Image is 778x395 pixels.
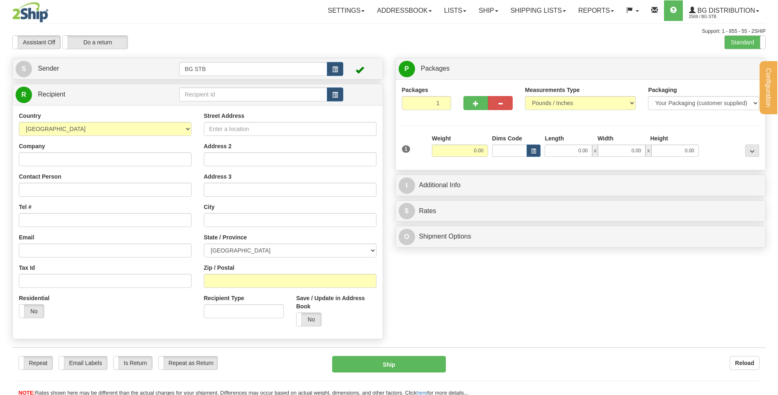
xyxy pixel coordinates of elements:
[159,356,217,370] label: Repeat as Return
[598,134,614,142] label: Width
[19,142,45,150] label: Company
[204,112,244,120] label: Street Address
[399,203,763,220] a: $Rates
[759,156,777,239] iframe: chat widget
[19,203,32,211] label: Tel #
[204,172,232,181] label: Address 3
[492,134,522,142] label: Dims Code
[760,61,777,114] button: Configuration
[204,233,247,241] label: State / Province
[572,0,620,21] a: Reports
[735,360,754,366] b: Reload
[19,264,35,272] label: Tax Id
[745,145,759,157] div: ...
[421,65,449,72] span: Packages
[38,91,65,98] span: Recipient
[545,134,564,142] label: Length
[504,0,572,21] a: Shipping lists
[646,145,651,157] span: x
[19,356,52,370] label: Repeat
[296,294,376,310] label: Save / Update in Address Book
[472,0,504,21] a: Ship
[12,2,48,23] img: logo2569.jpg
[204,122,376,136] input: Enter a location
[592,145,598,157] span: x
[204,264,235,272] label: Zip / Postal
[16,87,32,103] span: R
[12,28,766,35] div: Support: 1 - 855 - 55 - 2SHIP
[332,356,445,372] button: Ship
[399,229,415,245] span: O
[696,7,755,14] span: BG Distribution
[19,233,34,241] label: Email
[725,36,765,49] label: Standard
[204,203,214,211] label: City
[297,313,321,326] label: No
[650,134,668,142] label: Height
[399,60,763,77] a: P Packages
[19,294,50,302] label: Residential
[204,142,232,150] label: Address 2
[59,356,107,370] label: Email Labels
[204,294,244,302] label: Recipient Type
[16,60,179,77] a: S Sender
[63,36,128,49] label: Do a return
[179,62,327,76] input: Sender Id
[432,134,451,142] label: Weight
[648,86,677,94] label: Packaging
[399,177,415,194] span: I
[402,145,411,153] span: 1
[730,356,760,370] button: Reload
[438,0,472,21] a: Lists
[13,36,60,49] label: Assistant Off
[179,87,327,101] input: Recipient Id
[402,86,429,94] label: Packages
[16,61,32,77] span: S
[399,203,415,219] span: $
[322,0,371,21] a: Settings
[19,172,61,181] label: Contact Person
[399,228,763,245] a: OShipment Options
[525,86,580,94] label: Measurements Type
[114,356,152,370] label: Is Return
[19,112,41,120] label: Country
[399,61,415,77] span: P
[19,305,44,318] label: No
[689,13,751,21] span: 2569 / BG STB
[399,177,763,194] a: IAdditional Info
[683,0,765,21] a: BG Distribution 2569 / BG STB
[38,65,59,72] span: Sender
[371,0,438,21] a: Addressbook
[16,86,161,103] a: R Recipient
